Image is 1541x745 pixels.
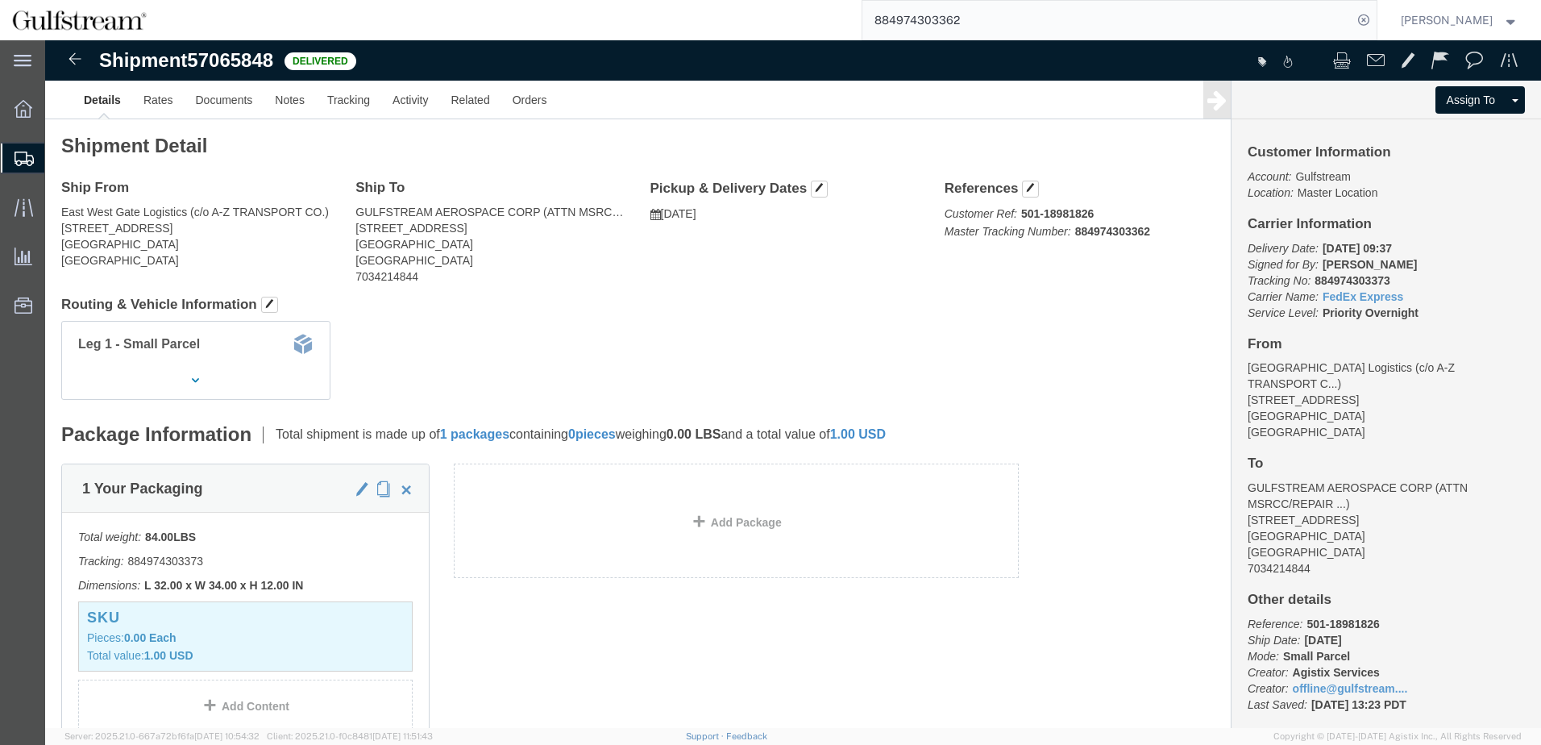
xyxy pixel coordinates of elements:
[267,731,433,741] span: Client: 2025.21.0-f0c8481
[372,731,433,741] span: [DATE] 11:51:43
[194,731,260,741] span: [DATE] 10:54:32
[1401,11,1493,29] span: Chase Cameron
[45,40,1541,728] iframe: FS Legacy Container
[11,8,147,32] img: logo
[686,731,726,741] a: Support
[1273,730,1522,743] span: Copyright © [DATE]-[DATE] Agistix Inc., All Rights Reserved
[862,1,1352,40] input: Search for shipment number, reference number
[1400,10,1519,30] button: [PERSON_NAME]
[64,731,260,741] span: Server: 2025.21.0-667a72bf6fa
[726,731,767,741] a: Feedback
